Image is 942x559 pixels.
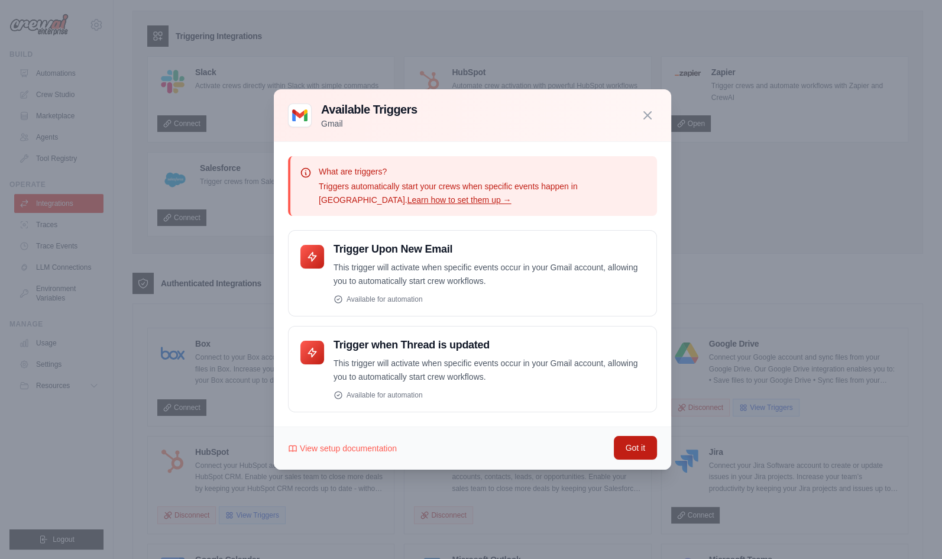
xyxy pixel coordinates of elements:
h3: Available Triggers [321,101,417,118]
p: Gmail [321,118,417,130]
span: View setup documentation [300,442,397,454]
div: Available for automation [334,295,645,304]
p: This trigger will activate when specific events occur in your Gmail account, allowing you to auto... [334,357,645,384]
p: Triggers automatically start your crews when specific events happen in [GEOGRAPHIC_DATA]. [319,180,648,207]
p: This trigger will activate when specific events occur in your Gmail account, allowing you to auto... [334,261,645,288]
a: Learn how to set them up → [407,195,512,205]
h4: Trigger when Thread is updated [334,338,645,352]
img: Gmail [288,104,312,127]
p: What are triggers? [319,166,648,177]
div: Available for automation [334,390,645,400]
h4: Trigger Upon New Email [334,243,645,256]
a: View setup documentation [288,442,397,454]
button: Got it [614,436,657,460]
